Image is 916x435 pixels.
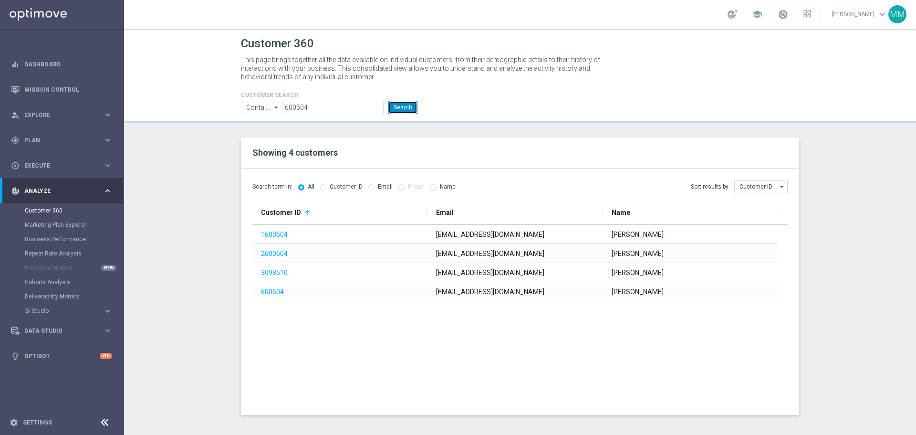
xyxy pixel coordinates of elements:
span: BI Studio [25,308,94,314]
div: NEW [101,265,116,271]
button: Mission Control [10,86,113,94]
div: MM [888,5,906,23]
a: Mission Control [24,77,112,102]
i: keyboard_arrow_right [103,326,112,335]
span: Name [612,209,630,216]
i: keyboard_arrow_right [103,186,112,195]
span: Data Studio [24,328,103,334]
div: BI Studio [25,304,123,318]
span: Showing 4 customers [252,148,338,158]
button: lightbulb Optibot +10 [10,352,113,360]
input: Contains [241,101,282,114]
div: Press SPACE to select this row. [252,263,778,282]
a: 600504 [261,288,284,296]
button: Data Studio keyboard_arrow_right [10,327,113,335]
div: Plan [11,136,103,145]
div: Data Studio [11,327,103,335]
label: All [308,183,314,191]
span: [PERSON_NAME] [612,288,664,296]
a: Cohorts Analysis [25,278,99,286]
button: play_circle_outline Execute keyboard_arrow_right [10,162,113,170]
span: school [752,9,762,20]
div: Press SPACE to select this row. [252,282,778,301]
span: Analyze [24,188,103,194]
input: Customer ID [734,180,788,193]
i: keyboard_arrow_right [103,161,112,170]
div: Optibot [11,343,112,369]
a: 2600504 [261,250,288,257]
span: Explore [24,112,103,118]
span: [PERSON_NAME] [612,250,664,257]
div: Cohorts Analysis [25,275,123,289]
i: lightbulb [11,352,20,361]
div: Dashboard [11,52,112,77]
a: 1600504 [261,231,288,238]
i: play_circle_outline [11,161,20,170]
span: Sort results by [691,183,729,191]
label: Customer ID [330,183,363,191]
span: Plan [24,138,103,143]
span: [EMAIL_ADDRESS][DOMAIN_NAME] [436,250,544,257]
span: Email [436,209,454,216]
div: Explore [11,111,103,119]
button: track_changes Analyze keyboard_arrow_right [10,187,113,195]
div: Mission Control [11,77,112,102]
div: Predictive Models [25,261,123,275]
div: BI Studio [25,308,103,314]
i: keyboard_arrow_right [103,307,112,316]
div: Deliverability Metrics [25,289,123,304]
h4: CUSTOMER SEARCH [241,92,417,98]
span: Customer ID [261,209,301,216]
p: This page brings together all the data available on individual customers, from their demographic ... [241,55,608,81]
span: Execute [24,163,103,169]
div: Press SPACE to select this row. [252,225,778,244]
a: Repeat Rate Analysis [25,250,99,257]
i: keyboard_arrow_right [103,136,112,145]
input: Enter CID, Email, name or phone [282,101,384,114]
i: keyboard_arrow_right [103,110,112,119]
div: Customer 360 [25,203,123,218]
a: Business Performance [25,235,99,243]
button: BI Studio keyboard_arrow_right [25,307,113,315]
div: Analyze [11,187,103,195]
i: gps_fixed [11,136,20,145]
div: Press SPACE to select this row. [252,244,778,263]
label: Name [440,183,456,191]
div: Repeat Rate Analysis [25,246,123,261]
i: settings [10,418,18,427]
span: [EMAIL_ADDRESS][DOMAIN_NAME] [436,288,544,296]
span: Search term in: [252,183,292,191]
i: equalizer [11,60,20,69]
i: track_changes [11,187,20,195]
a: [PERSON_NAME]keyboard_arrow_down [831,7,888,21]
a: Settings [23,420,52,425]
h1: Customer 360 [241,37,799,51]
span: [PERSON_NAME] [612,231,664,238]
button: gps_fixed Plan keyboard_arrow_right [10,137,113,144]
button: person_search Explore keyboard_arrow_right [10,111,113,119]
span: [EMAIL_ADDRESS][DOMAIN_NAME] [436,269,544,276]
i: person_search [11,111,20,119]
label: Phone [408,183,425,191]
label: Email [378,183,393,191]
button: equalizer Dashboard [10,61,113,68]
a: Customer 360 [25,207,99,214]
a: Marketing Plan Explorer [25,221,99,229]
div: Execute [11,161,103,170]
a: Deliverability Metrics [25,293,99,300]
button: Search [388,101,417,114]
div: Marketing Plan Explorer [25,218,123,232]
span: keyboard_arrow_down [877,9,887,20]
i: arrow_drop_down [272,101,281,114]
i: arrow_drop_down [778,180,787,193]
div: +10 [100,353,112,359]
